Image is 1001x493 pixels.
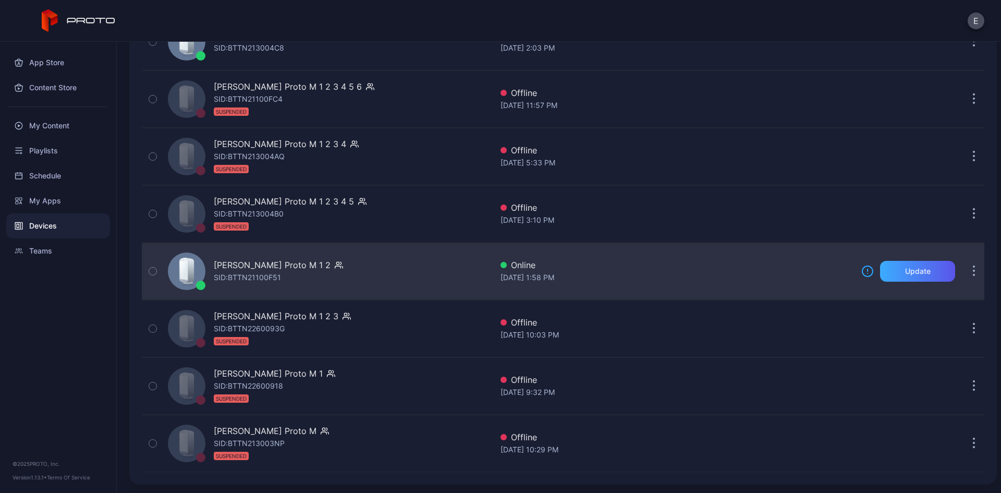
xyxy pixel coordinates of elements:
a: My Apps [6,188,110,213]
div: SID: BTTN2260093G [214,322,285,347]
div: Online [500,259,853,271]
div: [PERSON_NAME] Proto M 1 2 3 4 [214,138,346,150]
div: SUSPENDED [214,337,249,345]
div: Offline [500,87,853,99]
div: Offline [500,431,853,443]
div: [DATE] 10:29 PM [500,443,853,456]
div: [PERSON_NAME] Proto M [214,425,316,437]
div: SID: BTTN213004C8 [214,42,284,54]
div: Update [905,267,931,275]
div: [PERSON_NAME] Proto M 1 2 3 4 5 [214,195,354,208]
div: SID: BTTN213004B0 [214,208,284,233]
a: Devices [6,213,110,238]
div: [DATE] 2:03 PM [500,42,853,54]
div: Offline [500,201,853,214]
button: Update [880,261,955,282]
div: [DATE] 1:58 PM [500,271,853,284]
button: E [968,13,984,29]
a: Teams [6,238,110,263]
div: [DATE] 3:10 PM [500,214,853,226]
div: SUSPENDED [214,107,249,116]
div: SID: BTTN213004AQ [214,150,285,175]
div: SID: BTTN22600918 [214,380,283,405]
div: SUSPENDED [214,222,249,231]
div: [PERSON_NAME] Proto M 1 2 3 4 5 6 [214,80,362,93]
span: Version 1.13.1 • [13,474,47,480]
div: [PERSON_NAME] Proto M 1 [214,367,323,380]
div: [DATE] 5:33 PM [500,157,853,169]
a: Schedule [6,163,110,188]
a: Playlists [6,138,110,163]
div: Offline [500,374,853,386]
div: SUSPENDED [214,394,249,403]
a: Terms Of Service [47,474,90,480]
div: Offline [500,316,853,329]
div: [DATE] 10:03 PM [500,329,853,341]
a: My Content [6,113,110,138]
div: [DATE] 11:57 PM [500,99,853,112]
div: SID: BTTN213003NP [214,437,285,462]
a: App Store [6,50,110,75]
div: Offline [500,144,853,157]
div: © 2025 PROTO, Inc. [13,460,104,468]
div: [DATE] 9:32 PM [500,386,853,399]
div: [PERSON_NAME] Proto M 1 2 3 [214,310,338,322]
div: [PERSON_NAME] Proto M 1 2 [214,259,331,271]
div: SID: BTTN21100F51 [214,271,281,284]
a: Content Store [6,75,110,100]
div: SID: BTTN21100FC4 [214,93,283,118]
div: SUSPENDED [214,165,249,173]
div: SUSPENDED [214,452,249,460]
